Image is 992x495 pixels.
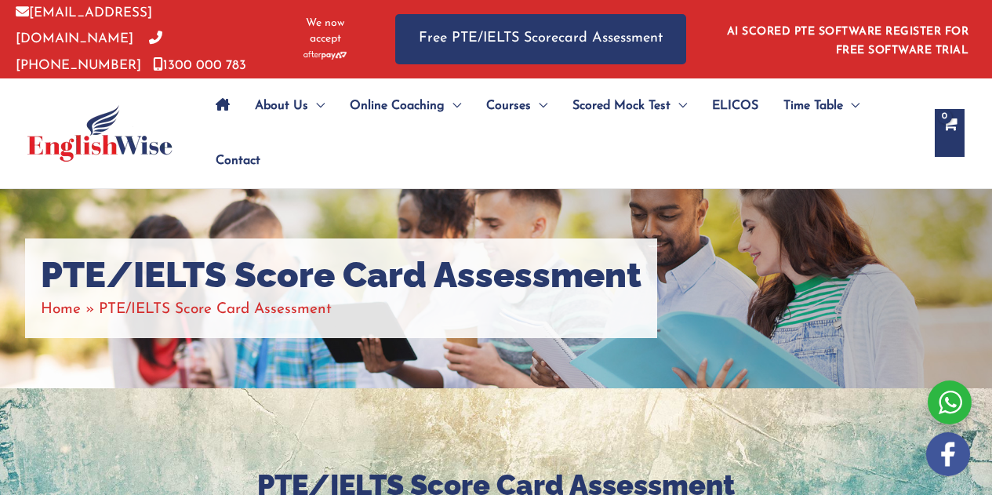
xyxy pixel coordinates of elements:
img: white-facebook.png [926,432,970,476]
span: Menu Toggle [843,78,859,133]
a: Contact [203,133,260,188]
a: Time TableMenu Toggle [771,78,872,133]
a: CoursesMenu Toggle [474,78,560,133]
a: [PHONE_NUMBER] [16,32,162,71]
a: Free PTE/IELTS Scorecard Assessment [395,14,686,64]
a: 1300 000 783 [153,59,246,72]
span: PTE/IELTS Score Card Assessment [99,302,332,317]
a: AI SCORED PTE SOFTWARE REGISTER FOR FREE SOFTWARE TRIAL [727,26,969,56]
a: ELICOS [699,78,771,133]
a: Scored Mock TestMenu Toggle [560,78,699,133]
span: ELICOS [712,78,758,133]
a: About UsMenu Toggle [242,78,337,133]
h1: PTE/IELTS Score Card Assessment [41,254,641,297]
span: Time Table [783,78,843,133]
a: Online CoachingMenu Toggle [337,78,474,133]
a: [EMAIL_ADDRESS][DOMAIN_NAME] [16,6,152,45]
span: Menu Toggle [308,78,325,133]
nav: Breadcrumbs [41,297,641,322]
img: cropped-ew-logo [27,105,173,162]
span: Menu Toggle [531,78,547,133]
span: We now accept [294,16,356,47]
nav: Site Navigation: Main Menu [203,78,919,188]
span: Scored Mock Test [572,78,670,133]
span: Menu Toggle [445,78,461,133]
aside: Header Widget 1 [718,13,976,64]
span: Contact [216,133,260,188]
span: About Us [255,78,308,133]
a: Home [41,302,81,317]
span: Menu Toggle [670,78,687,133]
span: Online Coaching [350,78,445,133]
span: Courses [486,78,531,133]
a: View Shopping Cart, empty [935,109,965,157]
img: Afterpay-Logo [303,51,347,60]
